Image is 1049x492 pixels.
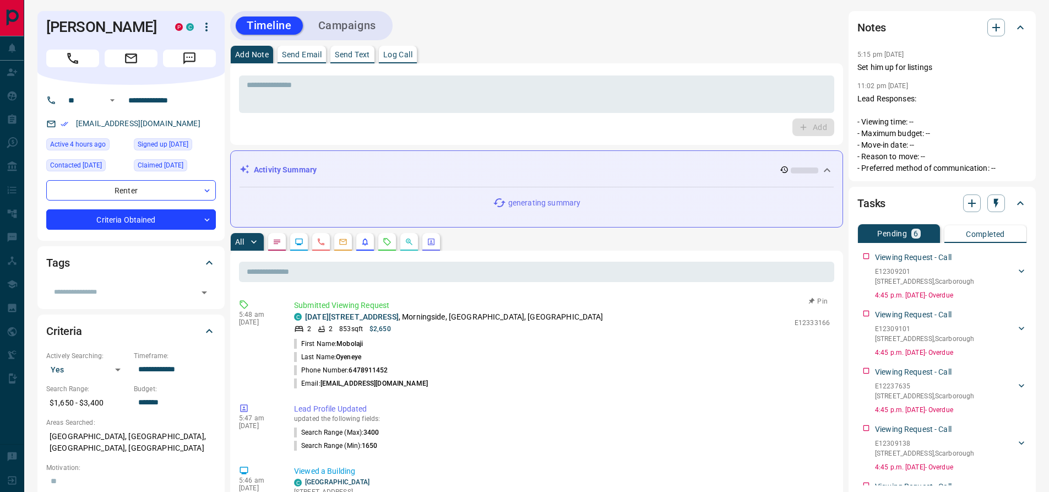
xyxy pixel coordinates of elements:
p: Actively Searching: [46,351,128,361]
p: Set him up for listings [857,62,1027,73]
button: Campaigns [307,17,387,35]
button: Pin [802,296,834,306]
button: Open [197,285,212,300]
svg: Lead Browsing Activity [295,237,303,246]
p: [STREET_ADDRESS] , Scarborough [875,391,974,401]
p: Motivation: [46,463,216,473]
p: Lead Responses: - Viewing time: -- - Maximum budget: -- - Move-in date: -- - Reason to move: -- -... [857,93,1027,174]
h2: Tags [46,254,69,272]
div: condos.ca [186,23,194,31]
p: Viewing Request - Call [875,424,952,435]
span: 6478911452 [349,366,388,374]
span: Oyeneye [336,353,361,361]
span: 3400 [363,429,379,436]
p: [STREET_ADDRESS] , Scarborough [875,448,974,458]
div: E12309138[STREET_ADDRESS],Scarborough [875,436,1027,461]
span: [EMAIL_ADDRESS][DOMAIN_NAME] [320,380,428,387]
p: All [235,238,244,246]
div: Tasks [857,190,1027,217]
p: E12309101 [875,324,974,334]
p: updated the following fields: [294,415,830,423]
p: 853 sqft [339,324,363,334]
p: 4:45 p.m. [DATE] - Overdue [875,405,1027,415]
p: Viewed a Building [294,466,830,477]
svg: Email Verified [61,120,68,128]
p: 5:47 am [239,414,278,422]
svg: Notes [273,237,281,246]
p: [GEOGRAPHIC_DATA], [GEOGRAPHIC_DATA], [GEOGRAPHIC_DATA], [GEOGRAPHIC_DATA] [46,428,216,457]
h2: Notes [857,19,886,36]
p: 5:15 pm [DATE] [857,51,904,58]
p: Viewing Request - Call [875,252,952,263]
p: 6 [914,230,918,237]
p: Pending [877,230,907,237]
p: E12309201 [875,267,974,277]
p: generating summary [508,197,580,209]
p: Send Text [335,51,370,58]
p: Search Range: [46,384,128,394]
div: Yes [46,361,128,379]
p: Viewing Request - Call [875,309,952,321]
div: Fri Aug 15 2025 [46,138,128,154]
span: Contacted [DATE] [50,160,102,171]
div: Wed Aug 06 2025 [46,159,128,175]
p: Phone Number: [294,365,388,375]
p: [DATE] [239,318,278,326]
p: 4:45 p.m. [DATE] - Overdue [875,462,1027,472]
div: Sun Jul 27 2025 [134,138,216,154]
div: Criteria Obtained [46,209,216,230]
svg: Agent Actions [427,237,436,246]
svg: Requests [383,237,392,246]
p: Viewing Request - Call [875,366,952,378]
p: 4:45 p.m. [DATE] - Overdue [875,290,1027,300]
p: Completed [966,230,1005,238]
div: Criteria [46,318,216,344]
div: Renter [46,180,216,201]
p: Email: [294,379,428,388]
h2: Criteria [46,322,82,340]
p: 2 [307,324,311,334]
p: 4:45 p.m. [DATE] - Overdue [875,348,1027,358]
span: Signed up [DATE] [138,139,188,150]
div: Tags [46,250,216,276]
div: E12309201[STREET_ADDRESS],Scarborough [875,264,1027,289]
a: [GEOGRAPHIC_DATA] [305,478,369,486]
p: First Name: [294,339,363,349]
span: Call [46,50,99,67]
span: Active 4 hours ago [50,139,106,150]
span: Claimed [DATE] [138,160,183,171]
p: 5:48 am [239,311,278,318]
p: E12237635 [875,381,974,391]
button: Timeline [236,17,303,35]
div: condos.ca [294,313,302,321]
svg: Opportunities [405,237,414,246]
h1: [PERSON_NAME] [46,18,159,36]
div: Activity Summary [240,160,834,180]
p: [STREET_ADDRESS] , Scarborough [875,277,974,286]
span: 1650 [362,442,377,450]
a: [DATE][STREET_ADDRESS] [305,312,399,321]
p: [DATE] [239,422,278,430]
p: Budget: [134,384,216,394]
p: 2 [329,324,333,334]
p: [STREET_ADDRESS] , Scarborough [875,334,974,344]
p: Submitted Viewing Request [294,300,830,311]
p: 5:46 am [239,477,278,484]
p: [DATE] [239,484,278,492]
div: Tue Jul 29 2025 [134,159,216,175]
span: Email [105,50,157,67]
h2: Tasks [857,194,885,212]
p: Log Call [383,51,412,58]
p: $1,650 - $3,400 [46,394,128,412]
p: Activity Summary [254,164,317,176]
p: 11:02 pm [DATE] [857,82,908,90]
p: Add Note [235,51,269,58]
div: E12237635[STREET_ADDRESS],Scarborough [875,379,1027,403]
div: property.ca [175,23,183,31]
p: $2,650 [369,324,391,334]
p: Last Name: [294,352,361,362]
svg: Emails [339,237,347,246]
p: Search Range (Min) : [294,441,378,451]
p: Send Email [282,51,322,58]
svg: Listing Alerts [361,237,369,246]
